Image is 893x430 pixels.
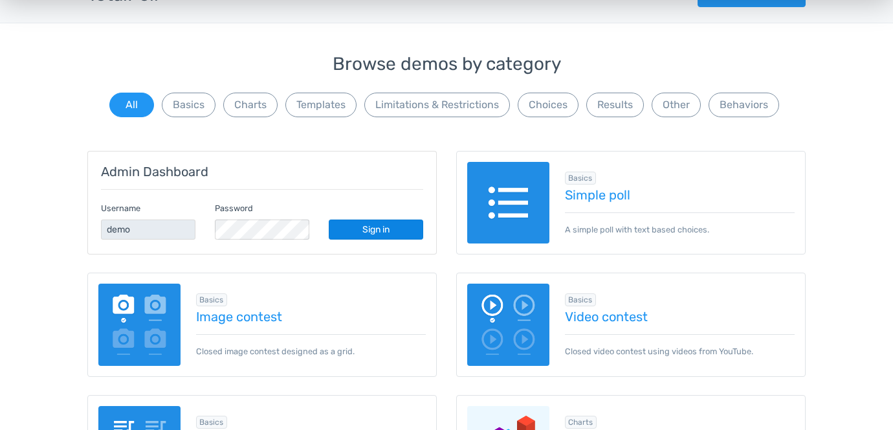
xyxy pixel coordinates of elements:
[223,93,278,117] button: Charts
[101,164,423,179] h5: Admin Dashboard
[87,54,806,74] h3: Browse demos by category
[565,188,795,202] a: Simple poll
[196,334,426,357] p: Closed image contest designed as a grid.
[364,93,510,117] button: Limitations & Restrictions
[101,202,140,214] label: Username
[329,220,423,240] a: Sign in
[196,416,228,429] span: Browse all in Basics
[285,93,357,117] button: Templates
[196,310,426,324] a: Image contest
[565,334,795,357] p: Closed video contest using videos from YouTube.
[709,93,779,117] button: Behaviors
[565,212,795,236] p: A simple poll with text based choices.
[196,293,228,306] span: Browse all in Basics
[109,93,154,117] button: All
[467,162,549,244] img: text-poll.png.webp
[565,416,597,429] span: Browse all in Charts
[565,172,597,185] span: Browse all in Basics
[586,93,644,117] button: Results
[162,93,215,117] button: Basics
[652,93,701,117] button: Other
[518,93,579,117] button: Choices
[565,293,597,306] span: Browse all in Basics
[98,284,181,366] img: image-poll.png.webp
[565,310,795,324] a: Video contest
[215,202,253,214] label: Password
[467,284,549,366] img: video-poll.png.webp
